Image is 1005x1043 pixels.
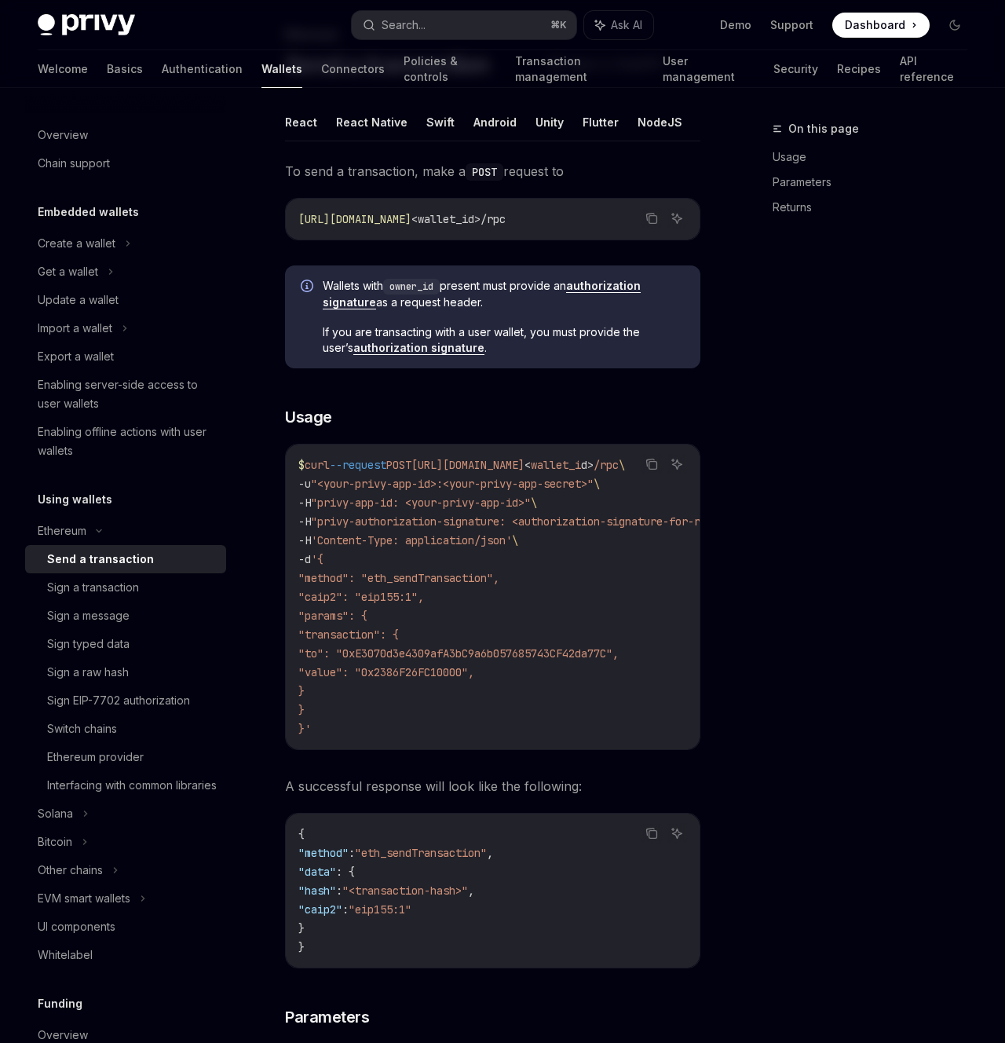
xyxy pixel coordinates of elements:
button: Toggle dark mode [942,13,967,38]
span: }' [298,722,311,736]
span: wallet_i [531,458,581,472]
span: -H [298,514,311,529]
a: Authentication [162,50,243,88]
a: UI components [25,913,226,941]
span: "value": "0x2386F26FC10000", [298,665,474,679]
code: POST [466,163,503,181]
a: Enabling server-side access to user wallets [25,371,226,418]
div: Solana [38,804,73,823]
div: Update a wallet [38,291,119,309]
a: Interfacing with common libraries [25,771,226,800]
a: Transaction management [515,50,644,88]
span: Ask AI [611,17,642,33]
span: --request [330,458,386,472]
a: Security [773,50,818,88]
button: Android [473,104,517,141]
span: Dashboard [845,17,905,33]
div: Export a wallet [38,347,114,366]
span: "caip2" [298,902,342,917]
div: Create a wallet [38,234,115,253]
div: Whitelabel [38,946,93,964]
span: ⌘ K [550,19,567,31]
span: -u [298,477,311,491]
a: Sign typed data [25,630,226,658]
div: Sign a message [47,606,130,625]
div: Search... [382,16,426,35]
a: Switch chains [25,715,226,743]
span: "hash" [298,884,336,898]
span: "eth_sendTransaction" [355,846,487,860]
span: <wallet_id>/rpc [411,212,506,226]
a: Dashboard [832,13,930,38]
span: "method": "eth_sendTransaction", [298,571,499,585]
span: } [298,684,305,698]
span: : [336,884,342,898]
button: NodeJS [638,104,682,141]
a: Parameters [773,170,980,195]
span: POST [386,458,411,472]
button: Ask AI [667,454,687,474]
span: } [298,940,305,954]
button: Ask AI [667,823,687,844]
span: "<transaction-hash>" [342,884,468,898]
button: Flutter [583,104,619,141]
span: "<your-privy-app-id>:<your-privy-app-secret>" [311,477,594,491]
a: Send a transaction [25,545,226,573]
button: Unity [535,104,564,141]
a: Sign a raw hash [25,658,226,686]
span: : { [336,865,355,879]
button: Copy the contents from the code block [641,823,662,844]
div: Get a wallet [38,262,98,281]
span: { [298,827,305,841]
span: '{ [311,552,323,566]
span: If you are transacting with a user wallet, you must provide the user’s . [323,324,685,356]
span: Usage [285,406,332,428]
span: On this page [788,119,859,138]
span: "caip2": "eip155:1", [298,590,424,604]
span: [URL][DOMAIN_NAME] [298,212,411,226]
a: Wallets [261,50,302,88]
span: /rpc [594,458,619,472]
span: "method" [298,846,349,860]
span: Wallets with present must provide an as a request header. [323,278,685,310]
span: "to": "0xE3070d3e4309afA3bC9a6b057685743CF42da77C", [298,646,619,661]
div: Enabling offline actions with user wallets [38,423,217,460]
span: -d [298,552,311,566]
span: } [298,921,305,935]
span: [URL][DOMAIN_NAME] [411,458,524,472]
span: "data" [298,865,336,879]
div: Overview [38,126,88,145]
h5: Funding [38,994,82,1013]
a: Demo [720,17,751,33]
div: Chain support [38,154,110,173]
button: Copy the contents from the code block [641,454,662,474]
span: curl [305,458,330,472]
span: \ [512,533,518,547]
a: Basics [107,50,143,88]
div: Import a wallet [38,319,112,338]
a: Usage [773,145,980,170]
button: Ask AI [667,208,687,229]
a: Sign EIP-7702 authorization [25,686,226,715]
a: Welcome [38,50,88,88]
a: Update a wallet [25,286,226,314]
a: Connectors [321,50,385,88]
div: Sign a transaction [47,578,139,597]
span: \ [619,458,625,472]
h5: Using wallets [38,490,112,509]
code: owner_id [383,279,440,295]
span: > [587,458,594,472]
button: React [285,104,317,141]
a: Returns [773,195,980,220]
div: Bitcoin [38,833,72,851]
span: , [487,846,493,860]
button: Search...⌘K [352,11,576,39]
a: Sign a message [25,602,226,630]
span: "privy-authorization-signature: <authorization-signature-for-request>" [311,514,751,529]
span: d [581,458,587,472]
a: Whitelabel [25,941,226,969]
img: dark logo [38,14,135,36]
a: Enabling offline actions with user wallets [25,418,226,465]
a: Export a wallet [25,342,226,371]
span: "params": { [298,609,367,623]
